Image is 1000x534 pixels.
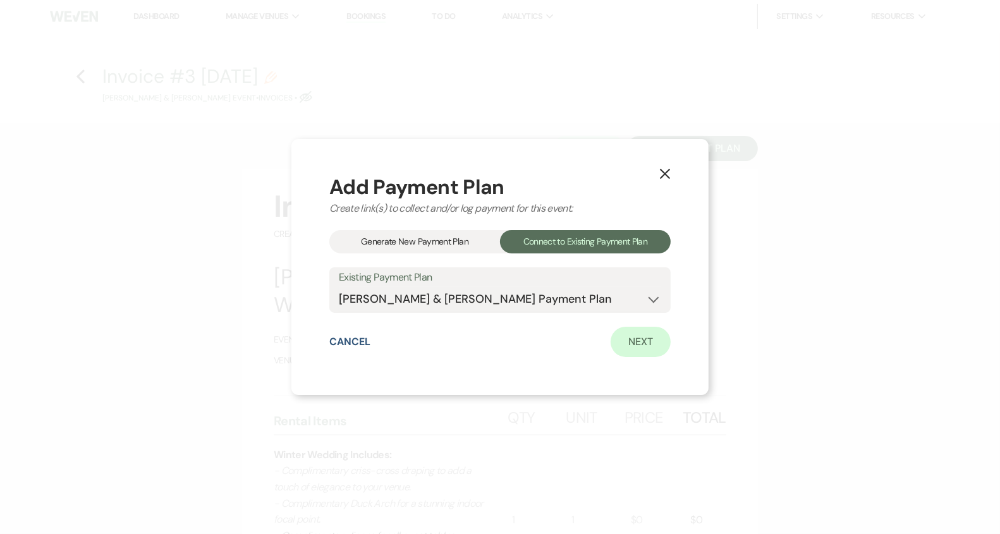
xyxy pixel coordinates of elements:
[339,269,661,287] label: Existing Payment Plan
[500,230,671,253] div: Connect to Existing Payment Plan
[329,337,370,347] button: Cancel
[611,327,671,357] a: Next
[329,230,500,253] div: Generate New Payment Plan
[329,201,671,216] div: Create link(s) to collect and/or log payment for this event:
[329,177,671,197] div: Add Payment Plan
